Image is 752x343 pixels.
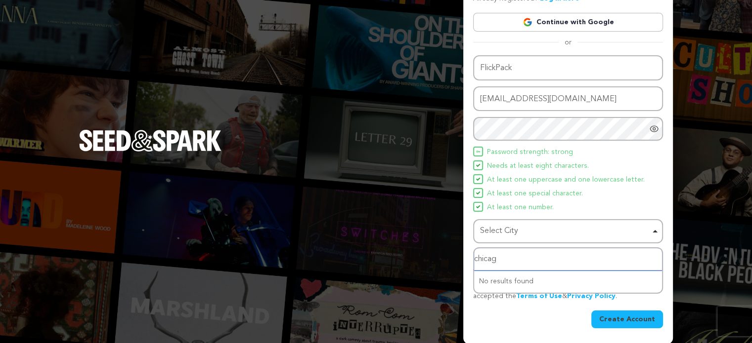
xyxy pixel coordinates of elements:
[473,55,663,80] input: Name
[649,124,659,134] a: Show password as plain text. Warning: this will display your password on the screen.
[476,163,480,167] img: Seed&Spark Icon
[474,248,662,270] input: Select City
[516,293,562,300] a: Terms of Use
[79,130,221,171] a: Seed&Spark Homepage
[473,86,663,112] input: Email address
[480,224,650,238] div: Select City
[474,270,662,293] div: No results found
[79,130,221,152] img: Seed&Spark Logo
[473,13,663,32] a: Continue with Google
[567,293,616,300] a: Privacy Policy
[591,310,663,328] button: Create Account
[559,38,577,47] span: or
[476,205,480,209] img: Seed&Spark Icon
[476,150,480,153] img: Seed&Spark Icon
[476,177,480,181] img: Seed&Spark Icon
[487,202,554,214] span: At least one number.
[487,147,573,158] span: Password strength: strong
[487,188,583,200] span: At least one special character.
[487,174,645,186] span: At least one uppercase and one lowercase letter.
[476,191,480,195] img: Seed&Spark Icon
[523,17,532,27] img: Google logo
[487,160,589,172] span: Needs at least eight characters.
